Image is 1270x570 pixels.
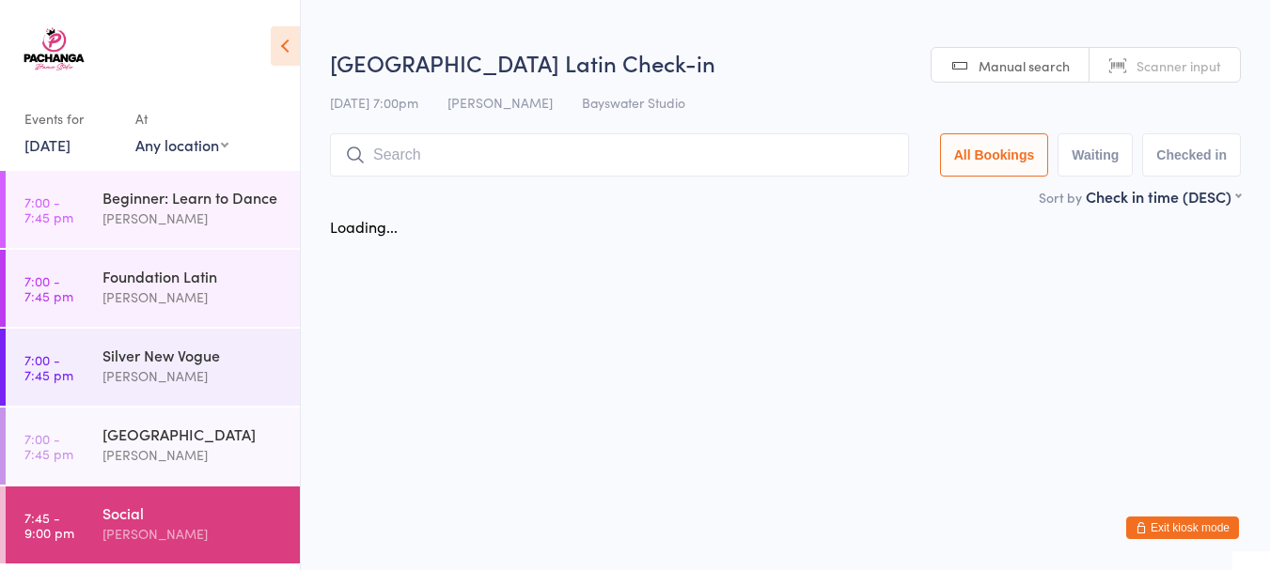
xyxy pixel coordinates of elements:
[102,208,284,229] div: [PERSON_NAME]
[447,93,553,112] span: [PERSON_NAME]
[135,134,228,155] div: Any location
[102,444,284,466] div: [PERSON_NAME]
[6,250,300,327] a: 7:00 -7:45 pmFoundation Latin[PERSON_NAME]
[6,329,300,406] a: 7:00 -7:45 pmSilver New Vogue[PERSON_NAME]
[6,171,300,248] a: 7:00 -7:45 pmBeginner: Learn to Dance[PERSON_NAME]
[24,103,117,134] div: Events for
[102,523,284,545] div: [PERSON_NAME]
[330,93,418,112] span: [DATE] 7:00pm
[102,187,284,208] div: Beginner: Learn to Dance
[24,273,73,303] time: 7:00 - 7:45 pm
[1126,516,1239,539] button: Exit kiosk mode
[6,408,300,485] a: 7:00 -7:45 pm[GEOGRAPHIC_DATA][PERSON_NAME]
[1142,133,1241,177] button: Checked in
[24,134,71,155] a: [DATE]
[940,133,1049,177] button: All Bookings
[582,93,685,112] span: Bayswater Studio
[24,431,73,461] time: 7:00 - 7:45 pm
[102,286,284,308] div: [PERSON_NAME]
[979,56,1070,75] span: Manual search
[1086,186,1241,207] div: Check in time (DESC)
[102,365,284,387] div: [PERSON_NAME]
[6,486,300,563] a: 7:45 -9:00 pmSocial[PERSON_NAME]
[19,14,89,85] img: Pachanga Dance Studio
[135,103,228,134] div: At
[1039,188,1082,207] label: Sort by
[24,352,73,382] time: 7:00 - 7:45 pm
[24,510,74,540] time: 7:45 - 9:00 pm
[1137,56,1221,75] span: Scanner input
[102,345,284,365] div: Silver New Vogue
[330,47,1241,78] h2: [GEOGRAPHIC_DATA] Latin Check-in
[1058,133,1133,177] button: Waiting
[330,133,909,177] input: Search
[24,194,73,224] time: 7:00 - 7:45 pm
[102,266,284,286] div: Foundation Latin
[102,424,284,444] div: [GEOGRAPHIC_DATA]
[330,216,398,237] div: Loading...
[102,502,284,523] div: Social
